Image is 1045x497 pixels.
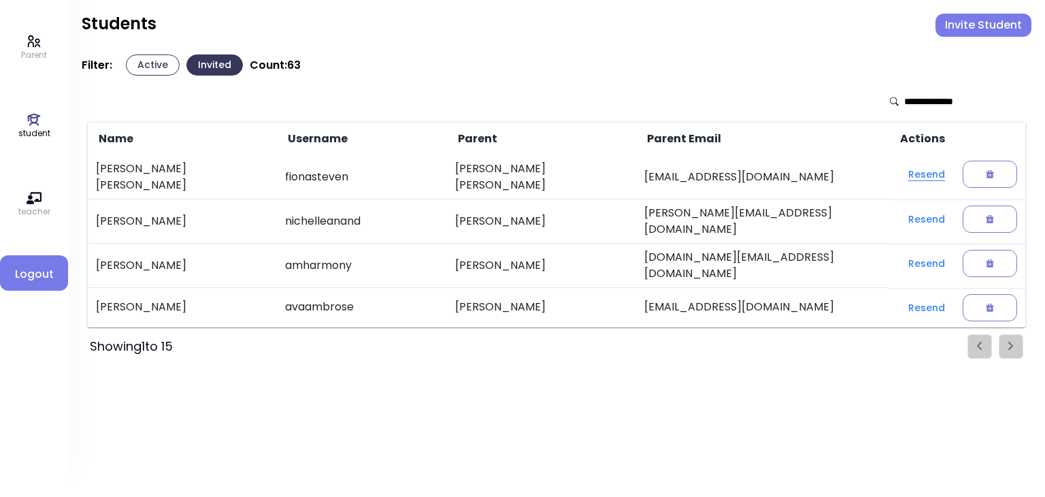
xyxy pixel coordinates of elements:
td: [PERSON_NAME][EMAIL_ADDRESS][DOMAIN_NAME] [636,199,889,244]
td: [PERSON_NAME] [88,244,278,288]
h2: Students [82,14,156,34]
td: [PERSON_NAME] [447,288,636,327]
td: [EMAIL_ADDRESS][DOMAIN_NAME] [636,155,889,199]
button: Active [126,54,180,76]
p: teacher [18,206,50,218]
span: Parent Email [644,131,721,147]
div: Showing 1 to 15 [90,337,173,356]
span: Parent [455,131,497,147]
td: [PERSON_NAME] [PERSON_NAME] [88,155,278,199]
td: [PERSON_NAME] [PERSON_NAME] [447,155,636,199]
ul: Pagination [967,334,1023,359]
td: [PERSON_NAME] [447,244,636,288]
span: Username [285,131,348,147]
td: [EMAIL_ADDRESS][DOMAIN_NAME] [636,288,889,327]
td: nichelleanand [277,199,447,244]
button: Invited [186,54,243,76]
button: Resend [897,251,956,276]
td: [PERSON_NAME] [447,199,636,244]
a: Parent [21,34,47,61]
span: Name [96,131,133,147]
td: amharmony [277,244,447,288]
p: student [18,127,50,140]
p: Filter: [82,59,112,72]
button: Resend [897,295,956,320]
p: Count: 63 [250,59,301,72]
td: fionasteven [277,155,447,199]
a: student [18,112,50,140]
td: avaambrose [277,288,447,327]
button: Resend [897,207,956,231]
p: Parent [21,49,47,61]
td: [PERSON_NAME] [88,199,278,244]
span: Actions [897,131,945,147]
td: [PERSON_NAME] [88,288,278,327]
button: Invite Student [935,14,1031,37]
td: [DOMAIN_NAME][EMAIL_ADDRESS][DOMAIN_NAME] [636,244,889,288]
span: Logout [11,266,57,283]
button: Resend [897,162,956,187]
a: teacher [18,191,50,218]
